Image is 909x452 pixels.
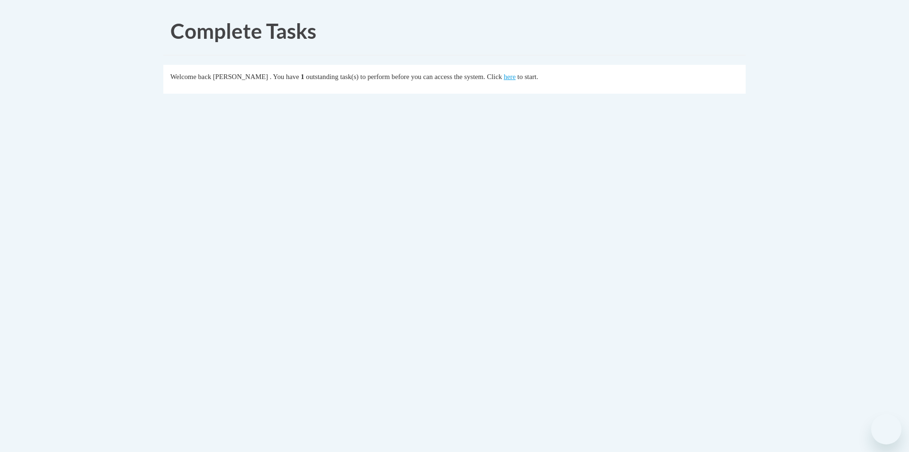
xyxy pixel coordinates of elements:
[306,73,502,80] span: outstanding task(s) to perform before you can access the system. Click
[504,73,516,80] a: here
[517,73,538,80] span: to start.
[170,73,211,80] span: Welcome back
[170,18,316,43] span: Complete Tasks
[213,73,268,80] span: [PERSON_NAME]
[871,414,901,444] iframe: Button to launch messaging window
[270,73,299,80] span: . You have
[301,73,304,80] span: 1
